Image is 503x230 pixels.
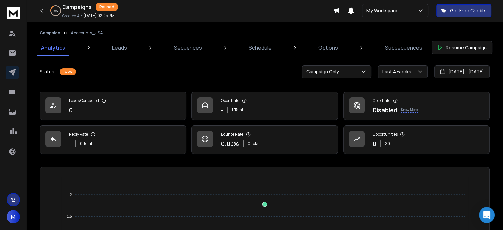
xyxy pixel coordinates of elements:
[385,141,390,146] p: $ 0
[436,4,491,17] button: Get Free Credits
[450,7,487,14] p: Get Free Credits
[174,44,202,52] p: Sequences
[401,107,418,113] p: Know More
[234,107,243,113] span: Total
[7,210,20,223] button: M
[221,139,239,148] p: 0.00 %
[434,65,490,78] button: [DATE] - [DATE]
[40,125,186,154] a: Reply Rate-0 Total
[306,69,342,75] p: Campaign Only
[96,3,118,11] div: Paused
[221,132,243,137] p: Bounce Rate
[191,125,338,154] a: Bounce Rate0.00%0 Total
[381,40,426,56] a: Subsequences
[40,30,60,36] button: Campaign
[37,40,69,56] a: Analytics
[382,69,414,75] p: Last 4 weeks
[112,44,127,52] p: Leads
[62,13,82,19] p: Created At:
[314,40,342,56] a: Options
[343,125,490,154] a: Opportunities0$0
[373,105,397,115] p: Disabled
[343,92,490,120] a: Click RateDisabledKnow More
[53,9,58,13] p: 18 %
[83,13,115,18] p: [DATE] 02:05 PM
[69,105,73,115] p: 0
[232,107,233,113] span: 1
[373,132,398,137] p: Opportunities
[60,68,76,75] div: Paused
[245,40,275,56] a: Schedule
[373,139,376,148] p: 0
[318,44,338,52] p: Options
[249,44,272,52] p: Schedule
[366,7,401,14] p: My Workspace
[40,69,56,75] p: Status:
[40,92,186,120] a: Leads Contacted0
[69,139,71,148] p: -
[80,141,92,146] p: 0 Total
[69,98,99,103] p: Leads Contacted
[191,92,338,120] a: Open Rate-1Total
[71,30,103,36] p: Acccounts_USA
[62,3,92,11] h1: Campaigns
[170,40,206,56] a: Sequences
[41,44,65,52] p: Analytics
[7,7,20,19] img: logo
[373,98,390,103] p: Click Rate
[221,98,239,103] p: Open Rate
[248,141,260,146] p: 0 Total
[108,40,131,56] a: Leads
[69,132,88,137] p: Reply Rate
[432,41,492,54] button: Resume Campaign
[221,105,223,115] p: -
[67,214,72,218] tspan: 1.5
[70,193,72,197] tspan: 2
[385,44,422,52] p: Subsequences
[479,207,495,223] div: Open Intercom Messenger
